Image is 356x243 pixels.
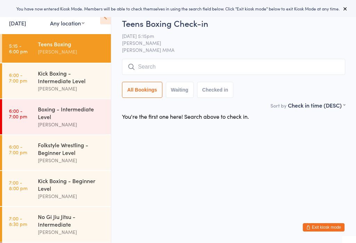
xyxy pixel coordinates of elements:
div: You're the first one here! Search above to check in. [122,112,249,120]
div: [PERSON_NAME] [38,156,105,164]
button: Checked in [197,82,234,98]
a: 5:15 -6:00 pmTeens Boxing[PERSON_NAME] [2,34,111,63]
a: 6:00 -7:00 pmBoxing - Intermediate Level[PERSON_NAME] [2,99,111,134]
div: Boxing - Intermediate Level [38,105,105,120]
a: 7:00 -8:30 pmNo Gi Jiu Jitsu - Intermediate[PERSON_NAME] [2,207,111,242]
div: [PERSON_NAME] [38,85,105,93]
span: [PERSON_NAME] MMA [122,46,345,53]
div: Teens Boxing [38,40,105,48]
time: 6:00 - 7:00 pm [9,108,27,119]
a: [DATE] [9,19,26,27]
time: 7:00 - 8:30 pm [9,215,27,227]
div: Check in time (DESC) [288,101,345,109]
button: Exit kiosk mode [303,223,345,232]
button: Waiting [166,82,194,98]
h2: Teens Boxing Check-in [122,17,345,29]
div: [PERSON_NAME] [38,192,105,200]
time: 6:00 - 7:00 pm [9,144,27,155]
a: 7:00 -8:00 pmKick Boxing - Beginner Level[PERSON_NAME] [2,171,111,206]
time: 5:15 - 6:00 pm [9,43,27,54]
span: [DATE] 5:15pm [122,32,334,39]
div: [PERSON_NAME] [38,48,105,56]
div: You have now entered Kiosk Mode. Members will be able to check themselves in using the search fie... [11,6,345,11]
input: Search [122,59,345,75]
a: 6:00 -7:00 pmFolkstyle Wrestling - Beginner Level[PERSON_NAME] [2,135,111,170]
time: 7:00 - 8:00 pm [9,180,27,191]
div: No Gi Jiu Jitsu - Intermediate [38,213,105,228]
a: 6:00 -7:00 pmKick Boxing - Intermediate Level[PERSON_NAME] [2,63,111,99]
time: 6:00 - 7:00 pm [9,72,27,83]
div: Kick Boxing - Intermediate Level [38,69,105,85]
button: All Bookings [122,82,162,98]
div: Kick Boxing - Beginner Level [38,177,105,192]
label: Sort by [270,102,286,109]
div: [PERSON_NAME] [38,120,105,128]
div: [PERSON_NAME] [38,228,105,236]
div: Folkstyle Wrestling - Beginner Level [38,141,105,156]
div: Any location [50,19,84,27]
span: [PERSON_NAME] [122,39,334,46]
